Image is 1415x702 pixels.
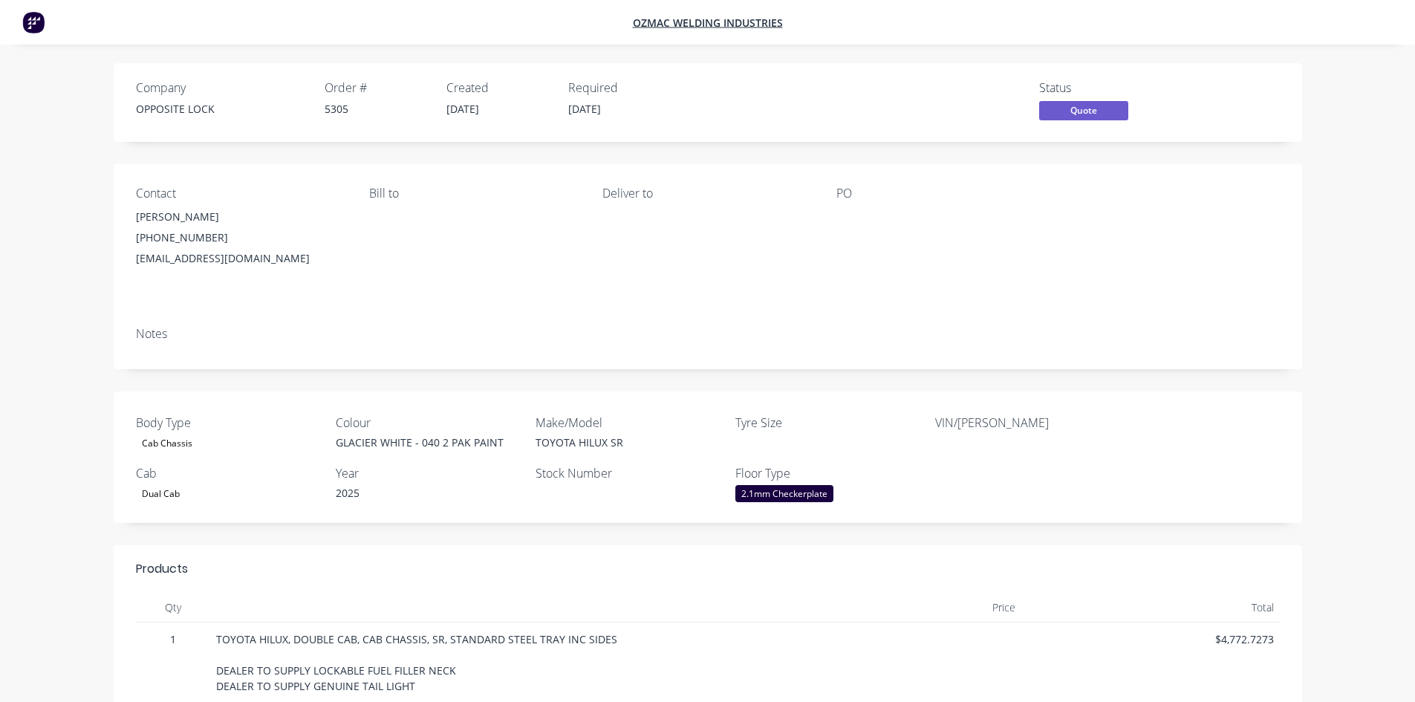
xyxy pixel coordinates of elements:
div: Price [764,593,1022,623]
div: Dual Cab [136,485,186,502]
div: Status [1039,81,1151,95]
span: $4,772.7273 [1027,631,1274,647]
div: 2.1mm Checkerplate [735,485,833,502]
label: Stock Number [536,464,721,482]
span: [DATE] [568,102,601,116]
div: 2025 [336,464,521,501]
div: [PERSON_NAME] [136,207,345,227]
div: Order # [325,81,429,95]
label: VIN/[PERSON_NAME] [935,414,1121,432]
label: Year [336,464,521,482]
div: Company [136,81,307,95]
div: Required [568,81,672,95]
div: PO [836,186,1046,201]
div: TOYOTA HILUX SR [536,414,721,450]
div: Deliver to [602,186,812,201]
div: [PERSON_NAME][PHONE_NUMBER][EMAIL_ADDRESS][DOMAIN_NAME] [136,207,345,269]
div: Bill to [369,186,579,201]
label: Cab [136,464,322,482]
div: Cab Chassis [136,435,198,452]
div: Products [136,560,188,578]
div: 5305 [325,101,429,117]
a: Ozmac Welding Industries [633,16,783,30]
span: TOYOTA HILUX, DOUBLE CAB, CAB CHASSIS, SR, STANDARD STEEL TRAY INC SIDES DEALER TO SUPPLY LOCKABL... [216,632,620,693]
div: GLACIER WHITE - 040 2 PAK PAINT [336,414,521,450]
div: [PHONE_NUMBER] [136,227,345,248]
div: Notes [136,327,1280,341]
label: Colour [336,414,521,432]
img: Factory [22,11,45,33]
div: Total [1021,593,1280,623]
span: Quote [1039,101,1128,120]
span: [DATE] [446,102,479,116]
div: Created [446,81,550,95]
span: 1 [142,631,204,647]
label: Floor Type [735,464,921,482]
label: Make/Model [536,414,721,432]
div: Qty [136,593,210,623]
div: [EMAIL_ADDRESS][DOMAIN_NAME] [136,248,345,269]
div: OPPOSITE LOCK [136,101,307,117]
label: Tyre Size [735,414,921,432]
div: Contact [136,186,345,201]
label: Body Type [136,414,322,432]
